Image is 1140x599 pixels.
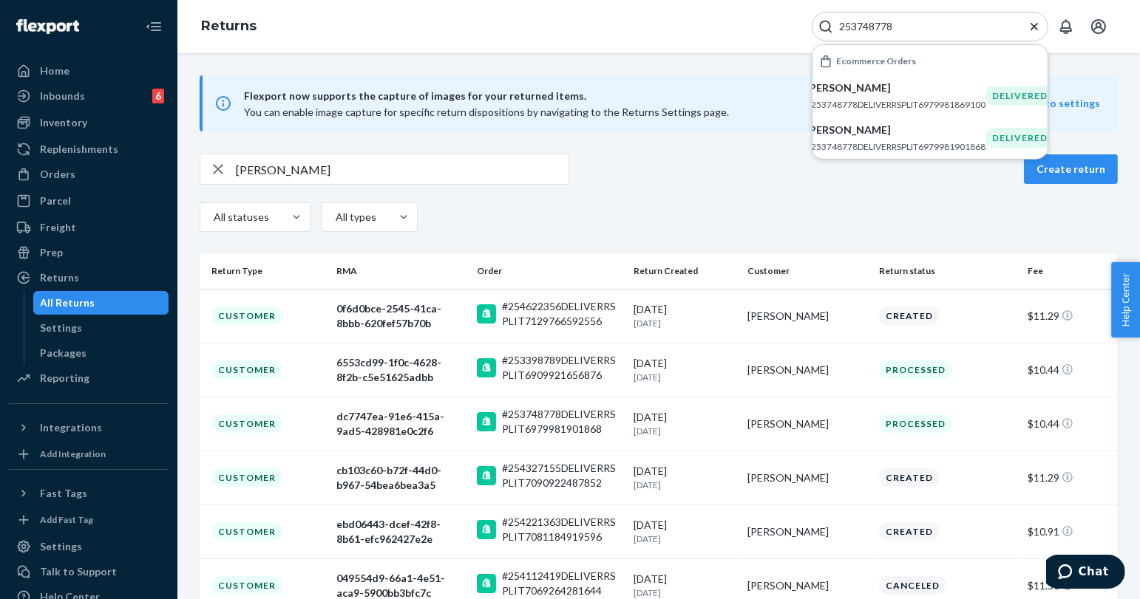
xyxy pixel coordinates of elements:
[634,572,736,599] div: [DATE]
[336,301,464,331] div: 0f6d0bce-2545-41ca-8bbb-620fef57b70b
[336,210,374,225] div: All types
[41,321,83,335] div: Settings
[747,309,866,324] div: [PERSON_NAME]
[634,533,736,545] p: [DATE]
[40,115,87,130] div: Inventory
[502,569,622,598] div: #254112419DELIVERRSPLIT7069264281644
[40,371,89,386] div: Reporting
[985,86,1054,106] div: DELIVERED
[200,253,330,289] th: Return Type
[634,479,736,491] p: [DATE]
[806,98,985,111] p: #253748778DELIVERRSPLIT6979981869100
[634,371,736,383] p: [DATE]
[236,154,569,184] input: Search returns by rma, id, tracking number
[336,409,464,439] div: dc7747ea-91e6-415a-9ad5-428981e0c2f6
[16,19,79,34] img: Flexport logo
[40,270,79,285] div: Returns
[40,486,87,501] div: Fast Tags
[502,299,622,329] div: #254622356DELIVERRSPLIT7129766592556
[214,210,267,225] div: All statuses
[40,539,82,554] div: Settings
[806,81,985,95] p: [PERSON_NAME]
[634,464,736,491] div: [DATE]
[1051,12,1081,41] button: Open notifications
[152,89,164,103] div: 6
[9,84,169,108] a: Inbounds6
[806,123,985,137] p: [PERSON_NAME]
[9,216,169,239] a: Freight
[9,445,169,463] a: Add Integration
[40,89,85,103] div: Inbounds
[1022,289,1118,343] td: $11.29
[336,355,464,385] div: 6553cd99-1f0c-4628-8f2b-c5e51625adbb
[33,341,169,365] a: Packages
[1111,262,1140,338] button: Help Center
[502,461,622,490] div: #254327155DELIVERRSPLIT7090922487852
[9,137,169,161] a: Replenishments
[9,241,169,264] a: Prep
[747,470,866,485] div: [PERSON_NAME]
[201,18,257,34] a: Returns
[833,19,1015,34] input: Search Input
[502,407,622,437] div: #253748778DELIVERRSPLIT6979981901868
[189,5,268,48] ol: breadcrumbs
[634,410,736,437] div: [DATE]
[40,142,118,157] div: Replenishments
[211,576,282,595] div: Customer
[244,106,729,118] span: You can enable image capture for specific return dispositions by navigating to the Returns Settin...
[211,360,282,379] div: Customer
[1022,343,1118,397] td: $10.44
[9,366,169,390] a: Reporting
[139,12,169,41] button: Close Navigation
[1024,154,1118,184] button: Create return
[1028,96,1100,111] button: Go to settings
[244,87,1028,105] span: Flexport now supports the capture of images for your returned items.
[879,522,940,541] div: Created
[1046,555,1125,592] iframe: Opens a widget where you can chat to one of our agents
[211,468,282,487] div: Customer
[747,417,866,431] div: [PERSON_NAME]
[806,140,985,153] p: #253748778DELIVERRSPLIT6979981901868
[9,416,169,439] button: Integrations
[1022,253,1118,289] th: Fee
[9,266,169,290] a: Returns
[634,302,736,329] div: [DATE]
[40,420,102,435] div: Integrations
[747,578,866,593] div: [PERSON_NAME]
[9,535,169,558] a: Settings
[985,128,1054,148] div: DELIVERED
[873,253,1022,289] th: Return status
[879,414,952,433] div: Processed
[634,518,736,545] div: [DATE]
[634,586,736,599] p: [DATE]
[40,513,93,526] div: Add Fast Tag
[502,353,622,383] div: #253398789DELIVERRSPLIT6909921656876
[879,468,940,487] div: Created
[41,346,87,360] div: Packages
[40,245,63,260] div: Prep
[336,463,464,493] div: cb103c60-b72f-44d0-b967-54bea6bea3a5
[1084,12,1113,41] button: Open account menu
[747,524,866,539] div: [PERSON_NAME]
[9,59,169,83] a: Home
[40,194,71,208] div: Parcel
[40,220,76,235] div: Freight
[634,356,736,383] div: [DATE]
[33,291,169,315] a: All Returns
[879,307,940,325] div: Created
[1027,19,1042,35] button: Close Search
[9,482,169,505] button: Fast Tags
[33,316,169,340] a: Settings
[628,253,742,289] th: Return Created
[1022,451,1118,504] td: $11.29
[336,517,464,547] div: ebd06443-dcef-42f8-8b61-efc962427e2e
[211,522,282,541] div: Customer
[1022,397,1118,451] td: $10.44
[211,307,282,325] div: Customer
[40,564,117,579] div: Talk to Support
[742,253,872,289] th: Customer
[634,317,736,329] p: [DATE]
[879,360,952,379] div: Processed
